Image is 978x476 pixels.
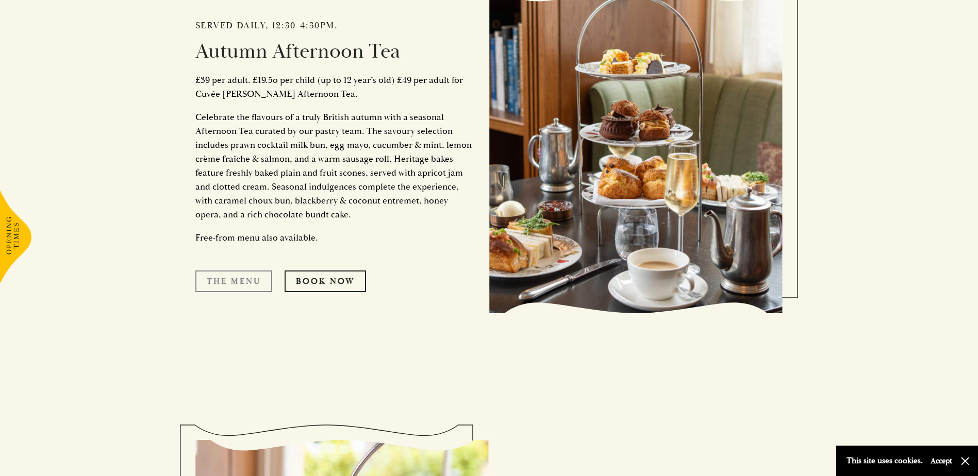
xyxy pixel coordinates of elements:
[195,110,474,222] p: Celebrate the flavours of a truly British autumn with a seasonal Afternoon Tea curated by our pas...
[847,453,923,468] p: This site uses cookies.
[285,270,366,292] a: Book Now
[195,270,272,292] a: The Menu
[195,20,474,31] h2: Served daily, 12:30-4:30pm.
[195,73,474,101] p: £39 per adult. £19.5o per child (up to 12 year’s old) £49 per adult for Cuvée [PERSON_NAME] After...
[931,456,952,466] button: Accept
[195,39,474,64] h2: Autumn Afternoon Tea
[960,456,970,466] button: Close and accept
[195,231,474,245] p: Free-from menu also available.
